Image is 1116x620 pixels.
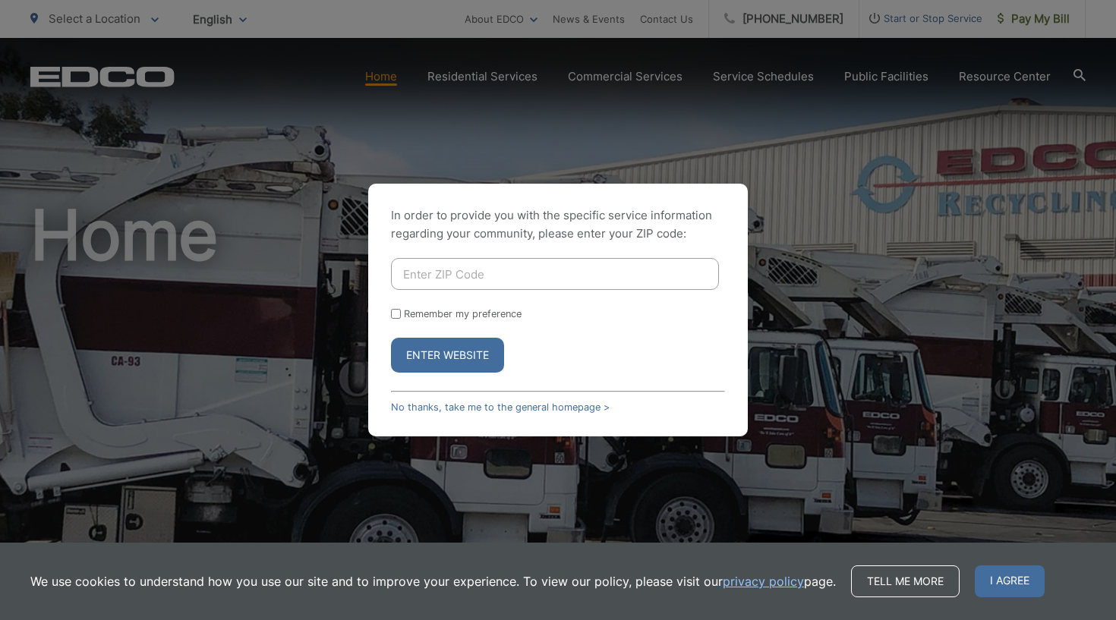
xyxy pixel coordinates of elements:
[30,572,836,590] p: We use cookies to understand how you use our site and to improve your experience. To view our pol...
[404,308,522,319] label: Remember my preference
[723,572,804,590] a: privacy policy
[851,565,960,597] a: Tell me more
[391,258,719,290] input: Enter ZIP Code
[391,206,725,243] p: In order to provide you with the specific service information regarding your community, please en...
[391,401,610,413] a: No thanks, take me to the general homepage >
[975,565,1045,597] span: I agree
[391,338,504,373] button: Enter Website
